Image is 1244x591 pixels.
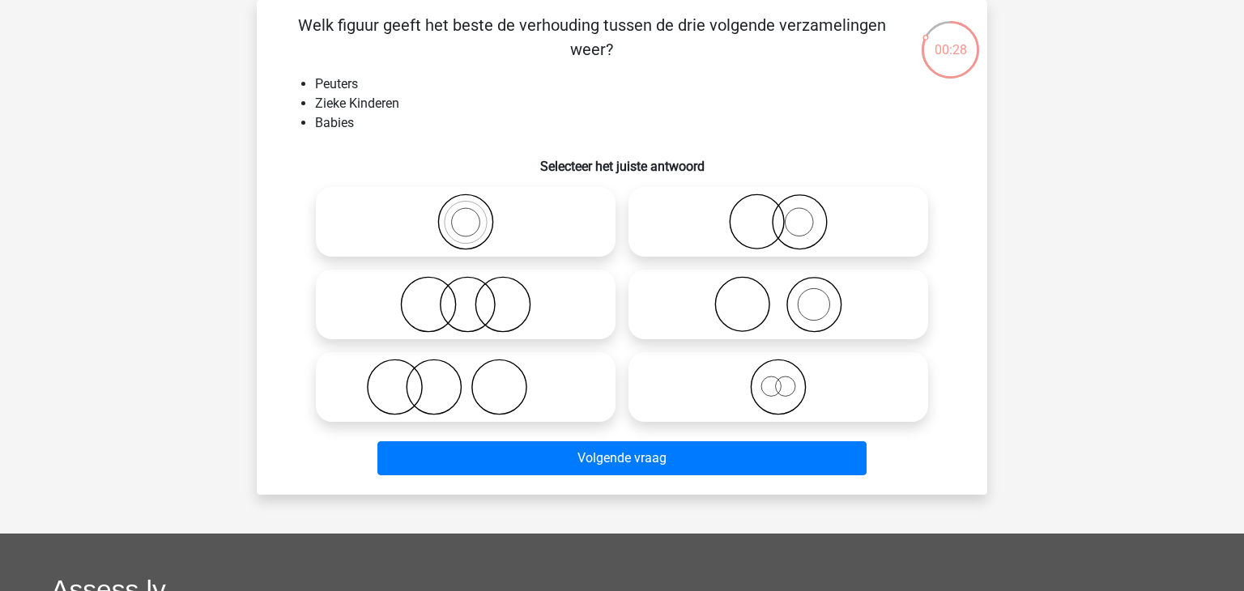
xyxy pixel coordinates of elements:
[315,74,961,94] li: Peuters
[283,146,961,174] h6: Selecteer het juiste antwoord
[315,94,961,113] li: Zieke Kinderen
[920,19,981,60] div: 00:28
[377,441,867,475] button: Volgende vraag
[283,13,901,62] p: Welk figuur geeft het beste de verhouding tussen de drie volgende verzamelingen weer?
[315,113,961,133] li: Babies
